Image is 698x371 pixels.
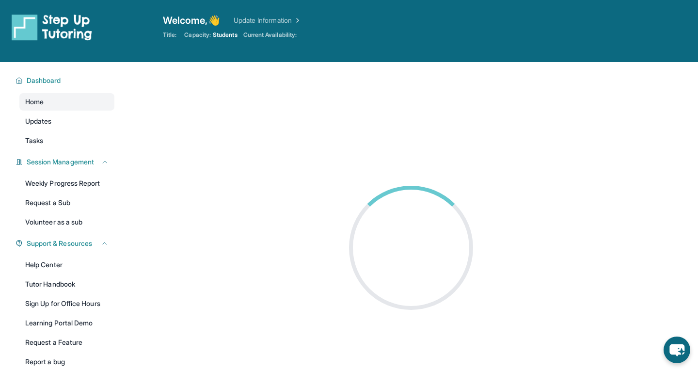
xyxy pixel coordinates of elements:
[19,353,114,371] a: Report a bug
[27,76,61,85] span: Dashboard
[19,93,114,111] a: Home
[19,334,114,351] a: Request a Feature
[292,16,301,25] img: Chevron Right
[19,314,114,332] a: Learning Portal Demo
[213,31,238,39] span: Students
[19,213,114,231] a: Volunteer as a sub
[12,14,92,41] img: logo
[23,157,109,167] button: Session Management
[27,157,94,167] span: Session Management
[19,295,114,312] a: Sign Up for Office Hours
[19,275,114,293] a: Tutor Handbook
[23,76,109,85] button: Dashboard
[19,194,114,211] a: Request a Sub
[25,136,43,145] span: Tasks
[243,31,297,39] span: Current Availability:
[19,132,114,149] a: Tasks
[664,337,690,363] button: chat-button
[19,256,114,274] a: Help Center
[19,175,114,192] a: Weekly Progress Report
[25,116,52,126] span: Updates
[27,239,92,248] span: Support & Resources
[234,16,301,25] a: Update Information
[23,239,109,248] button: Support & Resources
[163,14,220,27] span: Welcome, 👋
[25,97,44,107] span: Home
[163,31,176,39] span: Title:
[19,113,114,130] a: Updates
[184,31,211,39] span: Capacity:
